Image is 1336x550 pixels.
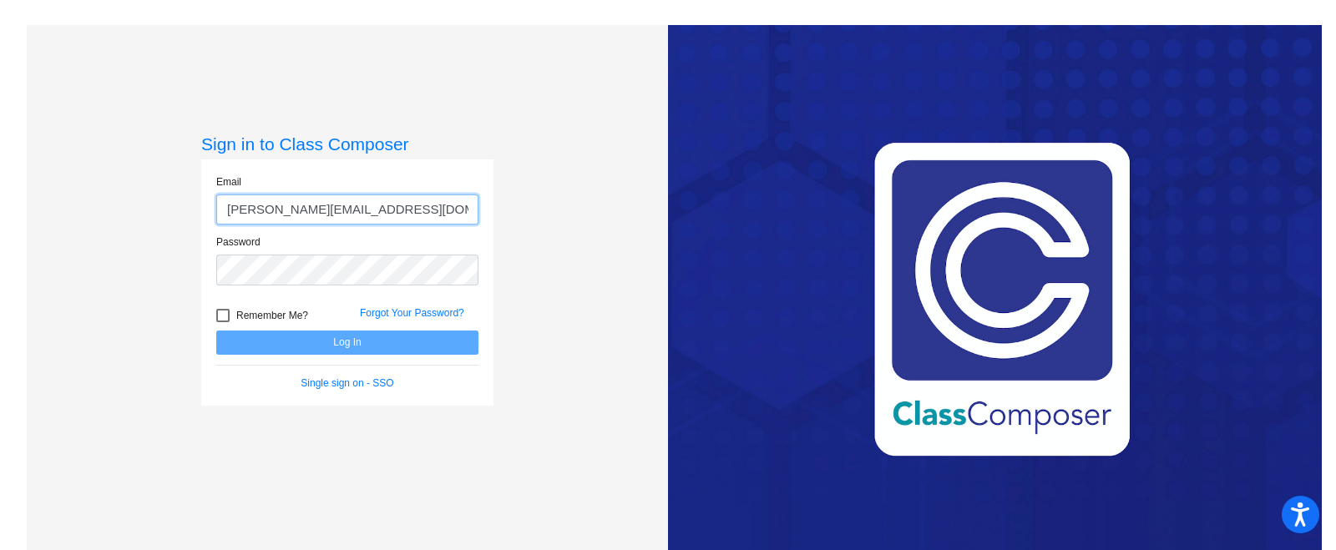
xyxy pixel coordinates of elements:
button: Log In [216,331,478,355]
a: Single sign on - SSO [301,377,393,389]
label: Password [216,235,261,250]
a: Forgot Your Password? [360,307,464,319]
h3: Sign in to Class Composer [201,134,493,154]
span: Remember Me? [236,305,308,325]
label: Email [216,174,241,189]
